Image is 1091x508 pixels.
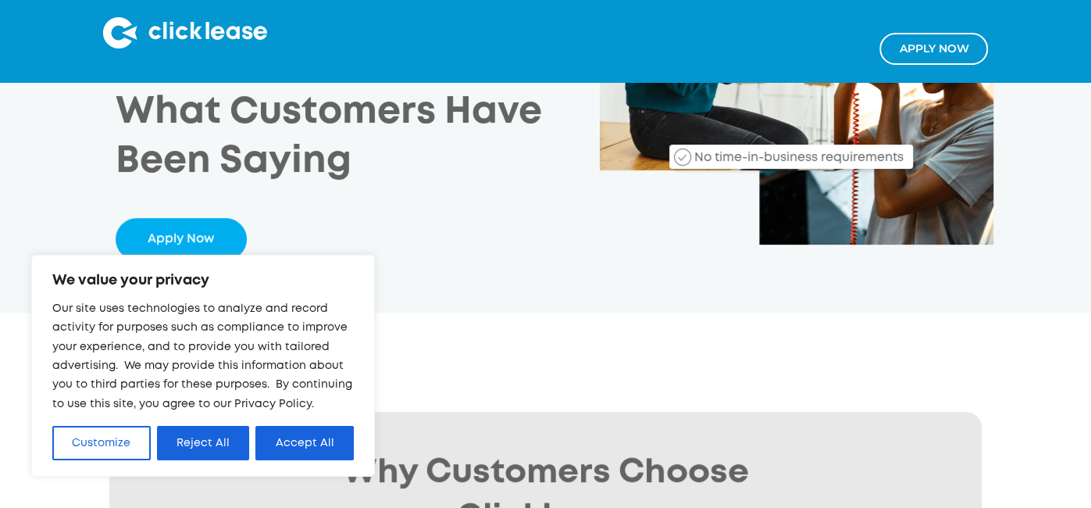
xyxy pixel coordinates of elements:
[52,426,151,460] button: Customize
[52,304,352,409] span: Our site uses technologies to analyze and record activity for purposes such as compliance to impr...
[674,148,691,166] img: Checkmark_callout
[686,149,913,167] div: No time-in-business requirements
[879,33,988,65] a: Apply NOw
[31,255,375,477] div: We value your privacy
[116,218,247,260] a: Apply Now
[255,426,354,460] button: Accept All
[52,271,354,290] p: We value your privacy
[103,17,267,48] img: Clicklease logo
[157,426,250,460] button: Reject All
[116,88,542,187] h2: What Customers Have Been Saying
